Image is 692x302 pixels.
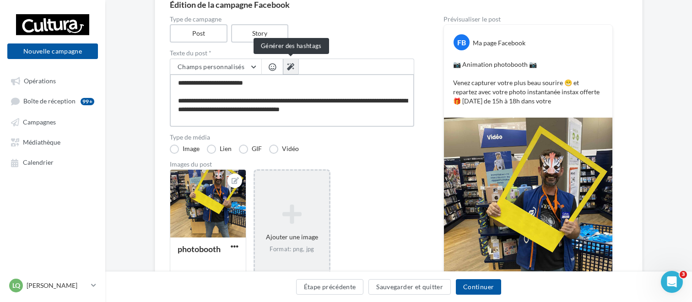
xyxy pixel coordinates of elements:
div: Images du post [170,161,414,167]
div: Ma page Facebook [473,38,525,48]
label: Vidéo [269,145,299,154]
a: Boîte de réception99+ [5,92,100,109]
span: Boîte de réception [23,97,76,105]
button: Continuer [456,279,501,295]
a: Médiathèque [5,134,100,150]
a: Opérations [5,72,100,89]
label: Type de campagne [170,16,414,22]
p: [PERSON_NAME] [27,281,87,290]
div: Édition de la campagne Facebook [170,0,627,9]
label: Image [170,145,200,154]
span: Calendrier [23,159,54,167]
iframe: Intercom live chat [661,271,683,293]
button: Étape précédente [296,279,364,295]
label: Post [170,24,227,43]
div: photobooth [178,244,221,254]
label: Lien [207,145,232,154]
label: Story [231,24,289,43]
a: Calendrier [5,154,100,170]
label: GIF [239,145,262,154]
span: Champs personnalisés [178,63,244,70]
span: LQ [12,281,20,290]
div: Prévisualiser le post [443,16,613,22]
div: FB [454,34,470,50]
span: Médiathèque [23,138,60,146]
button: Champs personnalisés [170,59,261,75]
span: Opérations [24,77,56,85]
p: 📷 Animation photobooth 📷 Venez capturer votre plus beau sourire 😁 et repartez avec votre photo in... [453,60,603,106]
a: LQ [PERSON_NAME] [7,277,98,294]
span: 3 [680,271,687,278]
span: Campagnes [23,118,56,126]
label: Texte du post * [170,50,414,56]
label: Type de média [170,134,414,140]
a: Campagnes [5,113,100,130]
button: Sauvegarder et quitter [368,279,451,295]
div: 99+ [81,98,94,105]
button: Nouvelle campagne [7,43,98,59]
div: Générer des hashtags [254,38,329,54]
